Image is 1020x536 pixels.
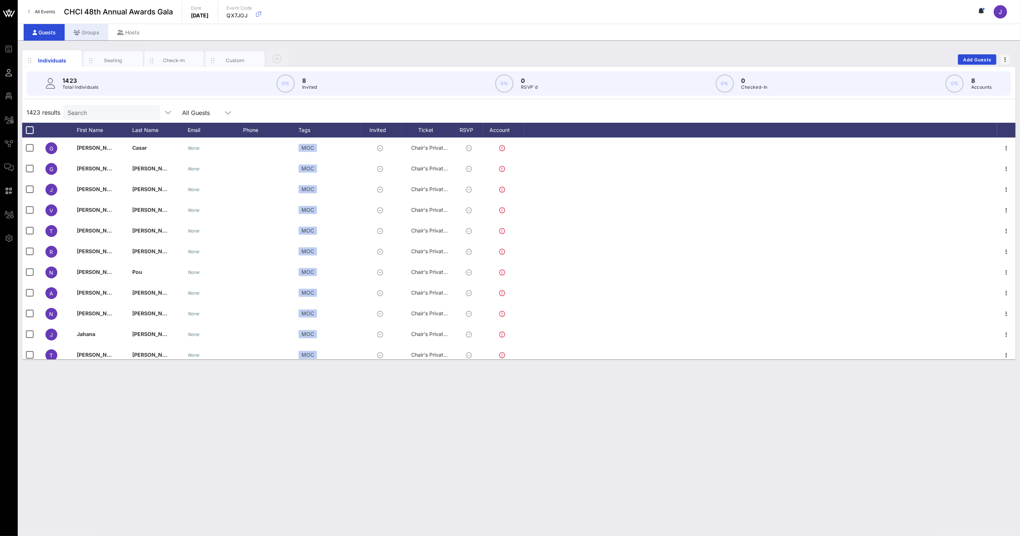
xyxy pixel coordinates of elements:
[132,165,176,172] span: [PERSON_NAME]
[27,108,60,117] span: 1423 results
[132,186,176,192] span: [PERSON_NAME]
[132,289,176,296] span: [PERSON_NAME]
[158,57,191,64] div: Check-In
[77,269,120,275] span: [PERSON_NAME]
[299,247,317,255] div: MOC
[299,351,317,359] div: MOC
[299,123,361,138] div: Tags
[411,289,472,296] span: Chair's Private Reception
[36,57,69,64] div: Individuals
[971,76,992,85] p: 8
[50,166,53,172] span: G
[299,185,317,193] div: MOC
[999,8,1002,16] span: J
[402,123,457,138] div: Ticket
[299,164,317,173] div: MOC
[50,249,53,255] span: R
[65,24,108,41] div: Groups
[411,331,472,337] span: Chair's Private Reception
[411,269,472,275] span: Chair's Private Reception
[35,9,55,14] span: All Events
[182,109,210,116] div: All Guests
[299,330,317,338] div: MOC
[457,123,483,138] div: RSVP
[521,84,538,91] p: RSVP`d
[188,269,199,275] i: None
[411,227,472,234] span: Chair's Private Reception
[299,268,317,276] div: MOC
[50,207,53,214] span: V
[958,54,996,65] button: Add Guests
[132,310,176,316] span: [PERSON_NAME]
[411,352,472,358] span: Chair's Private Reception
[299,309,317,318] div: MOC
[302,84,317,91] p: Invited
[188,249,199,254] i: None
[299,144,317,152] div: MOC
[50,332,53,338] span: J
[64,6,173,17] span: CHCI 48th Annual Awards Gala
[411,165,472,172] span: Chair's Private Reception
[188,311,199,316] i: None
[62,84,99,91] p: Total Individuals
[50,228,53,234] span: T
[741,84,768,91] p: Checked-In
[77,123,132,138] div: First Name
[299,227,317,235] div: MOC
[299,289,317,297] div: MOC
[62,76,99,85] p: 1423
[243,123,299,138] div: Phone
[188,228,199,234] i: None
[483,123,524,138] div: Account
[132,352,176,358] span: [PERSON_NAME]
[191,12,209,19] p: [DATE]
[50,311,54,317] span: N
[50,145,53,152] span: G
[411,145,472,151] span: Chair's Private Reception
[411,186,472,192] span: Chair's Private Reception
[77,227,120,234] span: [PERSON_NAME]
[77,145,120,151] span: [PERSON_NAME]
[50,269,54,276] span: N
[299,206,317,214] div: MOC
[50,187,53,193] span: J
[77,352,120,358] span: [PERSON_NAME]
[77,310,120,316] span: [PERSON_NAME]
[521,76,538,85] p: 0
[188,207,199,213] i: None
[188,187,199,192] i: None
[132,123,188,138] div: Last Name
[77,331,95,337] span: Jahana
[361,123,402,138] div: Invited
[971,84,992,91] p: Accounts
[132,269,142,275] span: Pou
[411,207,472,213] span: Chair's Private Reception
[741,76,768,85] p: 0
[963,57,992,62] span: Add Guests
[132,248,176,254] span: [PERSON_NAME]
[77,207,120,213] span: [PERSON_NAME]
[178,105,237,120] div: All Guests
[302,76,317,85] p: 8
[188,123,243,138] div: Email
[77,289,120,296] span: [PERSON_NAME]
[188,166,199,172] i: None
[188,352,199,358] i: None
[227,4,252,12] p: Event Code
[219,57,252,64] div: Custom
[188,290,199,296] i: None
[227,12,252,19] p: QX7JOJ
[994,5,1007,18] div: J
[191,4,209,12] p: Date
[411,248,472,254] span: Chair's Private Reception
[77,248,120,254] span: [PERSON_NAME]
[24,6,59,18] a: All Events
[77,165,120,172] span: [PERSON_NAME]
[411,310,472,316] span: Chair's Private Reception
[50,352,53,359] span: T
[77,186,120,192] span: [PERSON_NAME]
[108,24,149,41] div: Hosts
[24,24,65,41] div: Guests
[188,145,199,151] i: None
[97,57,130,64] div: Seating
